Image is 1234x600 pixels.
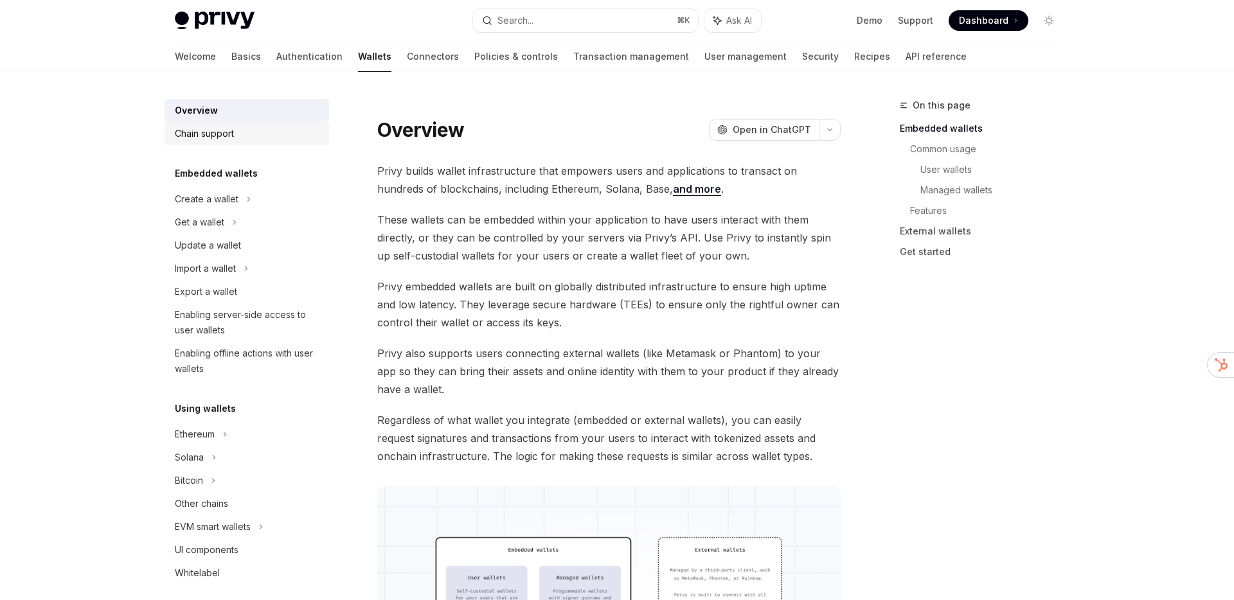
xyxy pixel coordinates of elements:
[497,13,533,28] div: Search...
[175,346,321,376] div: Enabling offline actions with user wallets
[175,126,234,141] div: Chain support
[175,166,258,181] h5: Embedded wallets
[175,427,215,442] div: Ethereum
[906,41,967,72] a: API reference
[959,14,1008,27] span: Dashboard
[377,344,841,398] span: Privy also supports users connecting external wallets (like Metamask or Phantom) to your app so t...
[165,122,329,145] a: Chain support
[276,41,343,72] a: Authentication
[1039,10,1059,31] button: Toggle dark mode
[377,278,841,331] span: Privy embedded wallets are built on globally distributed infrastructure to ensure high uptime and...
[175,284,237,299] div: Export a wallet
[920,180,1069,200] a: Managed wallets
[165,280,329,303] a: Export a wallet
[377,411,841,465] span: Regardless of what wallet you integrate (embedded or external wallets), you can easily request si...
[573,41,689,72] a: Transaction management
[704,41,787,72] a: User management
[175,519,251,534] div: EVM smart wallets
[231,41,261,72] a: Basics
[473,9,698,32] button: Search...⌘K
[165,342,329,380] a: Enabling offline actions with user wallets
[175,307,321,338] div: Enabling server-side access to user wallets
[673,182,721,196] a: and more
[175,401,236,416] h5: Using wallets
[900,221,1069,242] a: External wallets
[857,14,882,27] a: Demo
[165,234,329,257] a: Update a wallet
[165,492,329,515] a: Other chains
[898,14,933,27] a: Support
[910,139,1069,159] a: Common usage
[175,565,220,581] div: Whitelabel
[175,496,228,511] div: Other chains
[165,99,329,122] a: Overview
[175,215,224,230] div: Get a wallet
[913,98,970,113] span: On this page
[854,41,890,72] a: Recipes
[377,162,841,198] span: Privy builds wallet infrastructure that empowers users and applications to transact on hundreds o...
[709,119,819,141] button: Open in ChatGPT
[726,14,752,27] span: Ask AI
[175,41,216,72] a: Welcome
[175,238,241,253] div: Update a wallet
[704,9,761,32] button: Ask AI
[377,118,464,141] h1: Overview
[920,159,1069,180] a: User wallets
[175,103,218,118] div: Overview
[165,561,329,585] a: Whitelabel
[474,41,558,72] a: Policies & controls
[175,473,203,488] div: Bitcoin
[802,41,839,72] a: Security
[949,10,1028,31] a: Dashboard
[165,538,329,561] a: UI components
[175,450,204,465] div: Solana
[175,542,238,558] div: UI components
[677,15,690,26] span: ⌘ K
[175,12,255,30] img: light logo
[407,41,459,72] a: Connectors
[733,123,811,136] span: Open in ChatGPT
[900,118,1069,139] a: Embedded wallets
[175,191,238,207] div: Create a wallet
[910,200,1069,221] a: Features
[377,211,841,265] span: These wallets can be embedded within your application to have users interact with them directly, ...
[900,242,1069,262] a: Get started
[175,261,236,276] div: Import a wallet
[165,303,329,342] a: Enabling server-side access to user wallets
[358,41,391,72] a: Wallets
